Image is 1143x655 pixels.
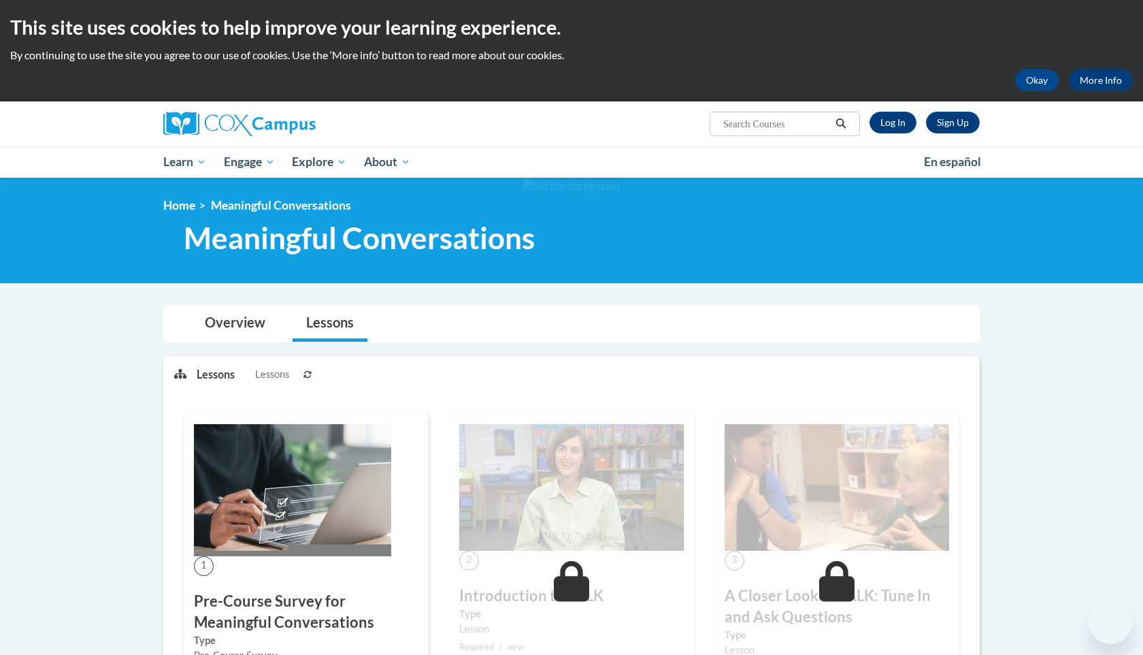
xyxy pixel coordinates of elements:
[293,306,367,342] a: Lessons
[355,146,419,178] a: About
[283,146,355,178] a: Explore
[191,306,279,342] a: Overview
[499,642,502,652] span: |
[523,179,620,194] img: Section background
[508,642,524,652] span: new
[722,116,831,132] input: Search Courses
[194,424,391,556] img: Course Image
[292,154,346,170] span: Explore
[915,148,990,176] a: En español
[211,198,351,212] span: Meaningful Conversations
[725,586,949,628] h3: A Closer Look at TALK: Tune In and Ask Questions
[255,367,289,382] span: Lessons
[459,622,684,637] div: Lesson
[184,220,535,256] span: Meaningful Conversations
[143,146,1000,178] div: Main menu
[163,198,195,212] a: Home
[1015,69,1059,91] button: Okay
[10,48,1133,63] p: By continuing to use the site you agree to our use of cookies. Use the ‘More info’ button to read...
[197,367,235,382] p: Lessons
[725,551,744,571] span: 3
[459,424,684,551] img: Course Image
[926,112,980,133] a: Register
[459,642,494,652] span: Required
[194,556,214,576] span: 1
[194,633,418,648] label: Type
[1069,69,1133,91] a: More Info
[725,628,949,643] label: Type
[194,591,418,633] h3: Pre-Course Survey for Meaningful Conversations
[163,112,316,136] img: Cox Campus
[725,424,949,551] img: Course Image
[224,154,275,170] span: Engage
[459,586,684,607] h3: Introduction to TALK
[869,112,916,133] a: Log In
[154,146,215,178] a: Learn
[1089,601,1132,644] iframe: Button to launch messaging window
[163,112,422,136] a: Cox Campus
[459,607,684,622] label: Type
[831,116,851,132] button: Search
[10,14,1133,41] h2: This site uses cookies to help improve your learning experience.
[924,155,981,169] span: En español
[364,154,410,170] span: About
[163,154,206,170] span: Learn
[215,146,284,178] a: Engage
[459,551,479,571] span: 2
